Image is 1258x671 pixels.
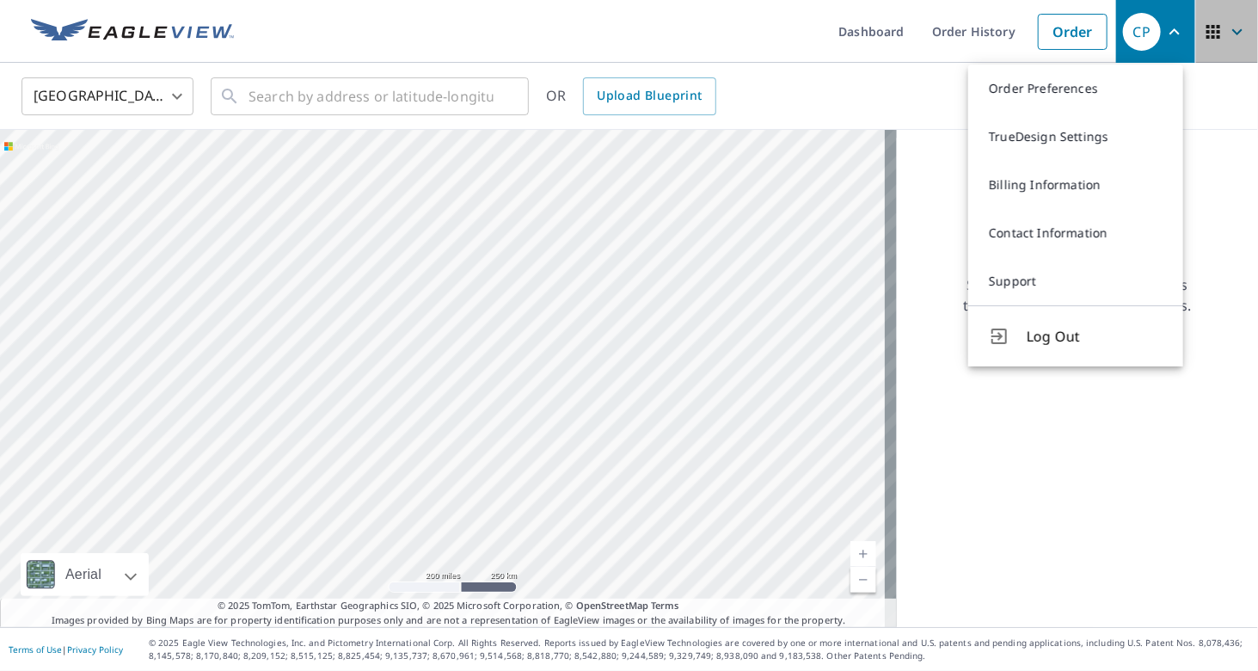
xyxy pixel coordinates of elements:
[9,644,123,655] p: |
[67,643,123,656] a: Privacy Policy
[576,599,648,612] a: OpenStreetMap
[968,257,1183,305] a: Support
[968,161,1183,209] a: Billing Information
[968,113,1183,161] a: TrueDesign Settings
[968,65,1183,113] a: Order Preferences
[31,19,234,45] img: EV Logo
[597,85,702,107] span: Upload Blueprint
[1027,326,1163,347] span: Log Out
[9,643,62,656] a: Terms of Use
[546,77,716,115] div: OR
[1123,13,1161,51] div: CP
[850,541,876,567] a: Current Level 5, Zoom In
[218,599,679,613] span: © 2025 TomTom, Earthstar Geographics SIO, © 2025 Microsoft Corporation, ©
[21,553,149,596] div: Aerial
[651,599,679,612] a: Terms
[962,274,1193,316] p: Searching for a property address to view a list of available products.
[850,567,876,593] a: Current Level 5, Zoom Out
[583,77,715,115] a: Upload Blueprint
[1038,14,1108,50] a: Order
[60,553,107,596] div: Aerial
[149,637,1249,662] p: © 2025 Eagle View Technologies, Inc. and Pictometry International Corp. All Rights Reserved. Repo...
[968,209,1183,257] a: Contact Information
[21,72,193,120] div: [GEOGRAPHIC_DATA]
[249,72,494,120] input: Search by address or latitude-longitude
[968,305,1183,366] button: Log Out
